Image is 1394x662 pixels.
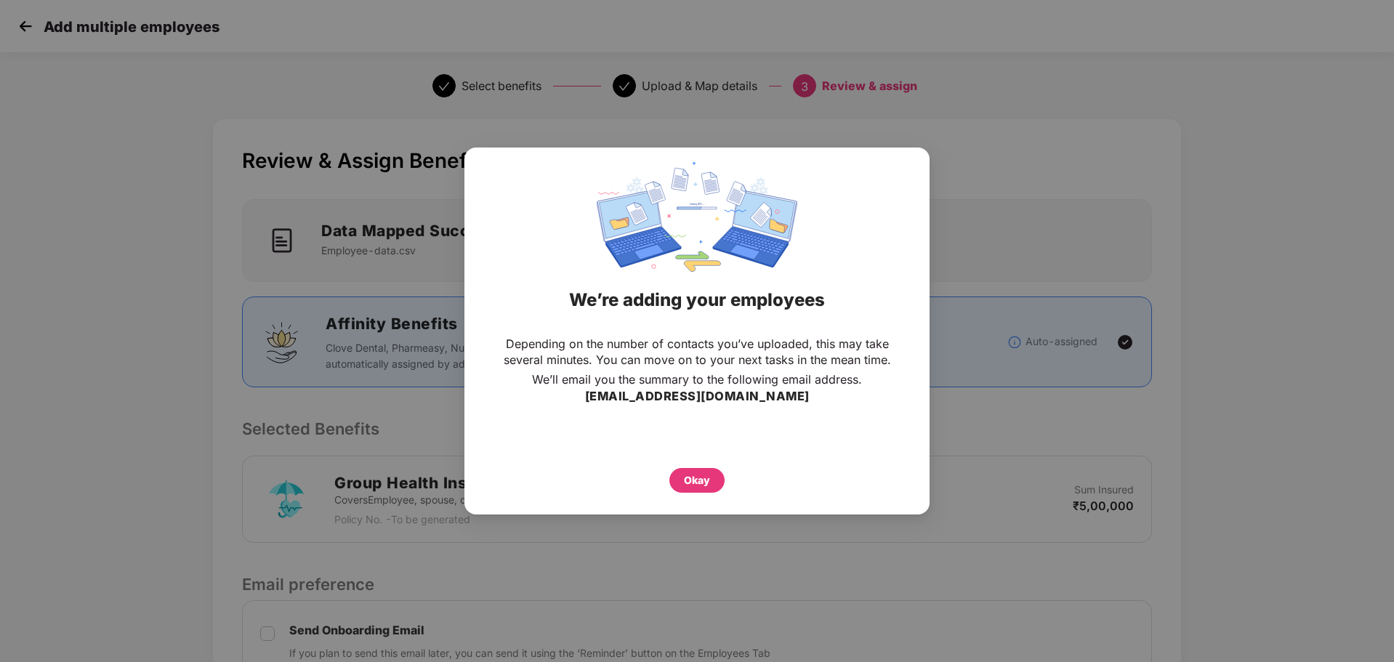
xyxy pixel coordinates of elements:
h3: [EMAIL_ADDRESS][DOMAIN_NAME] [585,387,810,406]
p: We’ll email you the summary to the following email address. [532,371,862,387]
p: Depending on the number of contacts you’ve uploaded, this may take several minutes. You can move ... [493,336,901,368]
div: We’re adding your employees [483,272,911,328]
img: svg+xml;base64,PHN2ZyBpZD0iRGF0YV9zeW5jaW5nIiB4bWxucz0iaHR0cDovL3d3dy53My5vcmcvMjAwMC9zdmciIHdpZH... [597,162,797,272]
div: Okay [684,472,710,488]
